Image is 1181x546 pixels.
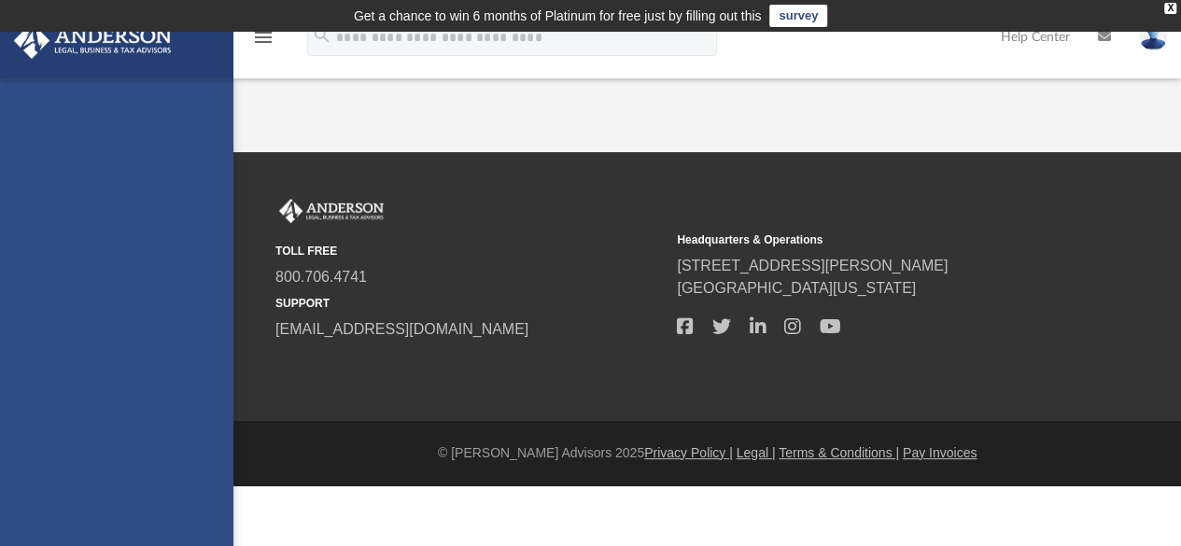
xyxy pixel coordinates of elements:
[779,445,899,460] a: Terms & Conditions |
[644,445,733,460] a: Privacy Policy |
[677,231,1065,248] small: Headquarters & Operations
[275,199,387,223] img: Anderson Advisors Platinum Portal
[903,445,977,460] a: Pay Invoices
[252,35,274,49] a: menu
[1164,3,1176,14] div: close
[677,280,916,296] a: [GEOGRAPHIC_DATA][US_STATE]
[769,5,827,27] a: survey
[252,26,274,49] i: menu
[233,443,1181,463] div: © [PERSON_NAME] Advisors 2025
[354,5,762,27] div: Get a chance to win 6 months of Platinum for free just by filling out this
[737,445,776,460] a: Legal |
[312,25,332,46] i: search
[275,243,664,259] small: TOLL FREE
[275,321,528,337] a: [EMAIL_ADDRESS][DOMAIN_NAME]
[677,258,948,273] a: [STREET_ADDRESS][PERSON_NAME]
[275,295,664,312] small: SUPPORT
[275,269,367,285] a: 800.706.4741
[1139,23,1167,50] img: User Pic
[8,22,177,59] img: Anderson Advisors Platinum Portal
